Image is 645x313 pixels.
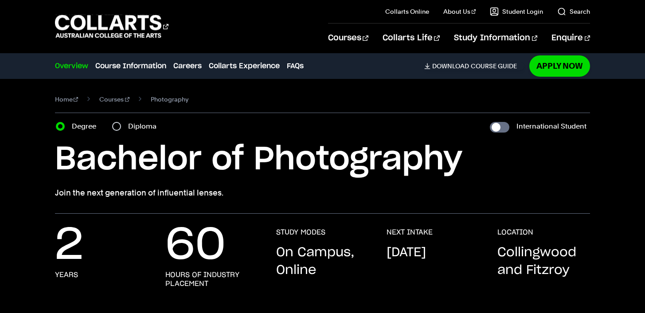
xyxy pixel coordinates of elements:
label: Diploma [128,120,162,133]
a: FAQs [287,61,304,71]
h3: STUDY MODES [276,228,325,237]
p: On Campus, Online [276,244,369,279]
a: DownloadCourse Guide [424,62,524,70]
a: Search [557,7,590,16]
h1: Bachelor of Photography [55,140,590,180]
p: Join the next generation of influential lenses. [55,187,590,199]
a: Collarts Life [383,23,440,53]
a: Careers [173,61,202,71]
a: Enquire [551,23,590,53]
a: Course Information [95,61,166,71]
p: 2 [55,228,83,263]
a: Collarts Experience [209,61,280,71]
a: Student Login [490,7,543,16]
h3: NEXT INTAKE [387,228,433,237]
a: Overview [55,61,88,71]
p: 60 [165,228,226,263]
div: Go to homepage [55,14,168,39]
a: Collarts Online [385,7,429,16]
p: Collingwood and Fitzroy [497,244,590,279]
label: International Student [516,120,586,133]
span: Download [432,62,469,70]
a: Study Information [454,23,537,53]
a: Courses [99,93,129,106]
p: [DATE] [387,244,426,262]
a: Courses [328,23,368,53]
a: Home [55,93,78,106]
label: Degree [72,120,102,133]
span: Photography [151,93,188,106]
h3: years [55,270,78,279]
a: About Us [443,7,476,16]
a: Apply Now [529,55,590,76]
h3: hours of industry placement [165,270,258,288]
h3: LOCATION [497,228,533,237]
